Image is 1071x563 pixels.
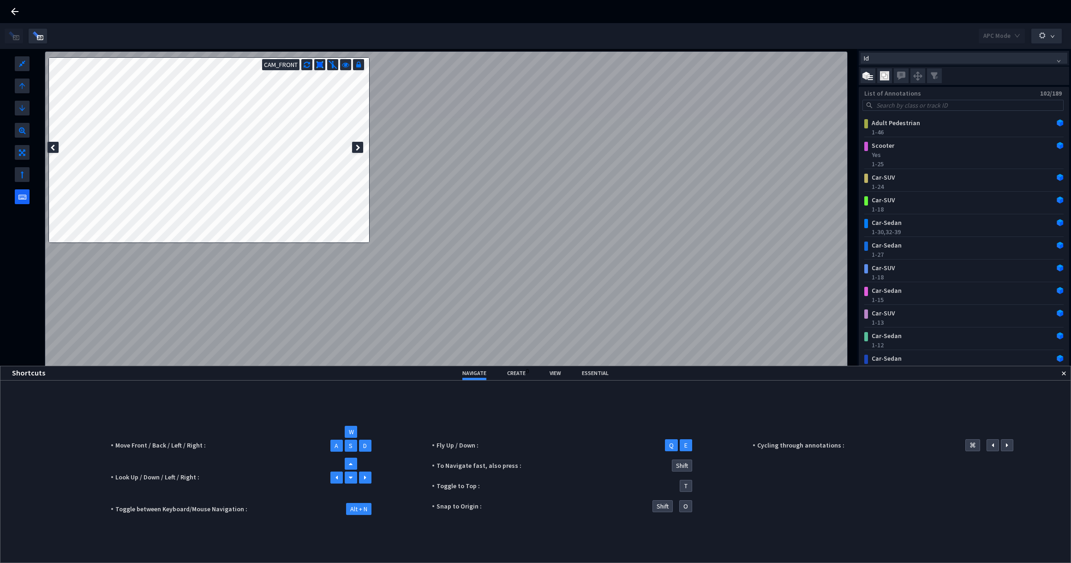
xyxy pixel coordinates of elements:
[507,369,526,376] span: CREATE
[349,442,353,450] span: S
[349,428,354,436] span: W
[868,309,1024,318] div: Car-SUV
[550,369,561,376] span: VIEW
[462,369,486,376] span: NAVIGATE
[316,61,323,68] img: svg+xml;base64,PHN2ZyB3aWR0aD0iMTYiIGhlaWdodD0iMTYiIHZpZXdCb3g9IjAgMCAxNiAxNiIgZmlsbD0ibm9uZSIgeG...
[868,286,1024,295] div: Car-Sedan
[872,295,1060,304] div: 1-15
[864,89,921,98] div: List of Annotations
[864,53,1064,63] span: Id
[872,150,1060,159] div: Yes
[912,70,923,82] img: svg+xml;base64,PHN2ZyB3aWR0aD0iMjQiIGhlaWdodD0iMjUiIHZpZXdCb3g9IjAgMCAyNCAyNSIgZmlsbD0ibm9uZSIgeG...
[350,505,367,513] span: Alt + N
[684,482,688,490] span: T
[1050,34,1055,39] span: down
[872,318,1060,327] div: 1-13
[872,250,1060,259] div: 1-27
[676,461,688,470] span: Shift
[363,442,367,450] span: D
[432,461,521,470] div: To Navigate fast, also press :
[432,441,479,450] div: Fly Up / Down :
[0,366,1071,380] div: 0
[868,263,1024,272] div: Car-SUV
[669,441,674,449] span: Q
[328,60,337,69] img: svg+xml;base64,PHN2ZyB3aWR0aD0iMjAiIGhlaWdodD0iMjAiIHZpZXdCb3g9IjAgMCAyMCAyMCIgZmlsbD0ibm9uZSIgeG...
[683,502,688,510] span: O
[111,472,199,482] div: Look Up / Down / Left / Right :
[868,195,1024,205] div: Car-SUV
[262,59,299,70] div: CAM_FRONT
[872,127,1060,137] div: 1-46
[896,70,907,81] img: svg+xml;base64,PHN2ZyB3aWR0aD0iMjQiIGhlaWdodD0iMjQiIHZpZXdCb3g9IjAgMCAyNCAyNCIgZmlsbD0ibm9uZSIgeG...
[862,72,873,80] img: svg+xml;base64,PHN2ZyB3aWR0aD0iMjMiIGhlaWdodD0iMTkiIHZpZXdCb3g9IjAgMCAyMyAxOSIgZmlsbD0ibm9uZSIgeG...
[432,502,482,511] div: Snap to Origin :
[1057,119,1064,127] img: Annotation
[1040,89,1062,98] div: 102/189
[868,173,1024,182] div: Car-SUV
[872,205,1060,214] div: 1-18
[1031,29,1062,43] button: down
[872,159,1060,169] div: 1-25
[1057,242,1064,249] img: Annotation
[931,72,938,79] img: svg+xml;base64,PHN2ZyB4bWxucz0iaHR0cDovL3d3dy53My5vcmcvMjAwMC9zdmciIHdpZHRoPSIxNiIgaGVpZ2h0PSIxNi...
[335,442,338,450] span: A
[111,504,247,514] div: Toggle between Keyboard/Mouse Navigation :
[582,369,609,376] span: ESSENTIAL
[866,102,873,109] span: search
[872,227,1060,236] div: 1-30, 32-39
[432,481,480,490] div: Toggle to Top :
[1062,371,1066,375] img: svg+xml;base64,PHN2ZyB3aWR0aD0iMTIiIGhlaWdodD0iMTIiIHZpZXdCb3g9IjAgMCAxMiAxMiIgZmlsbD0ibm9uZSIgeG...
[872,340,1060,350] div: 1-12
[1057,287,1064,294] img: Annotation
[111,441,206,450] div: Move Front / Back / Left / Right :
[1057,309,1064,317] img: Annotation
[652,500,673,512] div: Shift
[1057,332,1064,339] img: Annotation
[872,272,1060,282] div: 1-18
[868,354,1024,363] div: Car-Sedan
[868,241,1024,250] div: Car-Sedan
[1057,142,1064,149] img: Annotation
[965,439,980,451] div: ⌘
[979,29,1025,43] button: APC Modedown
[1057,174,1064,181] img: Annotation
[868,118,1024,127] div: Adult Pedestrian
[868,141,1024,150] div: Scooter
[880,71,889,81] img: svg+xml;base64,PHN2ZyB3aWR0aD0iMjAiIGhlaWdodD0iMjEiIHZpZXdCb3g9IjAgMCAyMCAyMSIgZmlsbD0ibm9uZSIgeG...
[753,441,844,450] div: Cycling through annotations :
[868,218,1024,227] div: Car-Sedan
[868,331,1024,340] div: Car-Sedan
[1057,355,1064,362] img: Annotation
[684,441,688,449] span: E
[1057,264,1064,272] img: Annotation
[872,363,1060,372] div: 1-7, 9, 11
[1057,219,1064,226] img: Annotation
[874,100,1060,110] input: Search by class or track ID
[872,182,1060,191] div: 1-24
[1057,196,1064,204] img: Annotation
